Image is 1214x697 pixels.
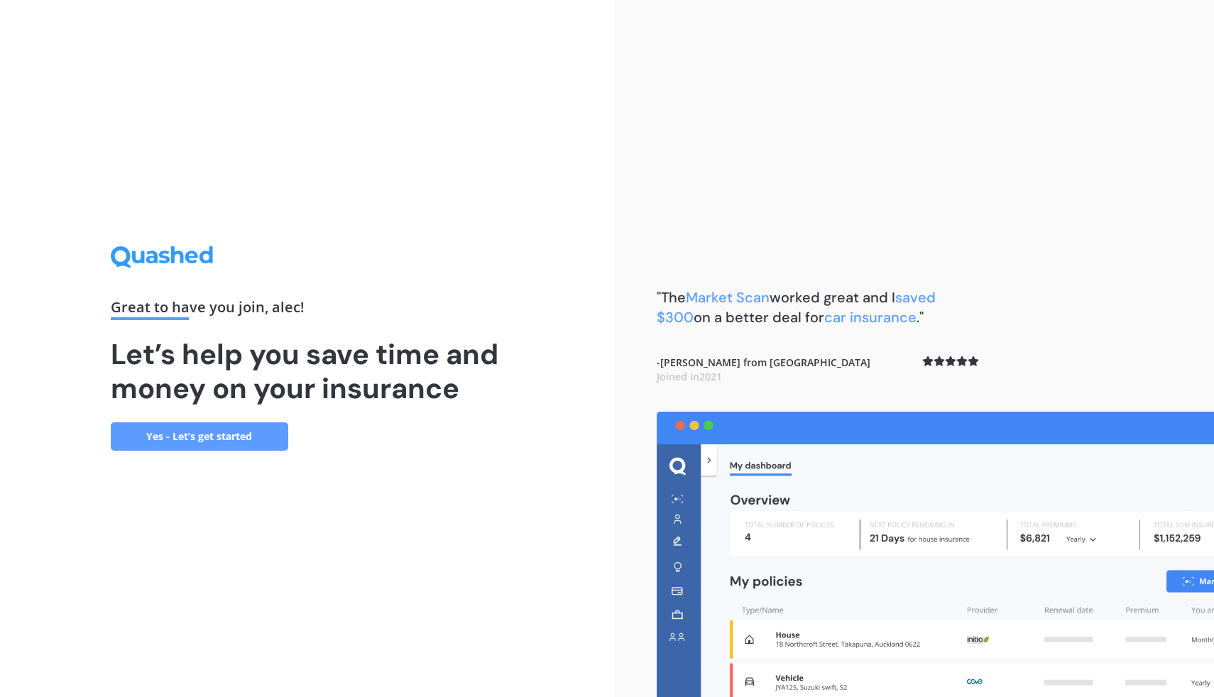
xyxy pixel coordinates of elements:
img: dashboard.webp [657,412,1214,697]
div: Great to have you join , alec ! [111,300,504,320]
span: car insurance [824,308,917,326]
span: Market Scan [686,288,770,307]
span: Joined in 2021 [657,370,722,383]
a: Yes - Let’s get started [111,422,288,451]
b: - [PERSON_NAME] from [GEOGRAPHIC_DATA] [657,356,870,383]
b: "The worked great and I on a better deal for ." [657,288,936,326]
h1: Let’s help you save time and money on your insurance [111,337,504,405]
span: saved $300 [657,288,936,326]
